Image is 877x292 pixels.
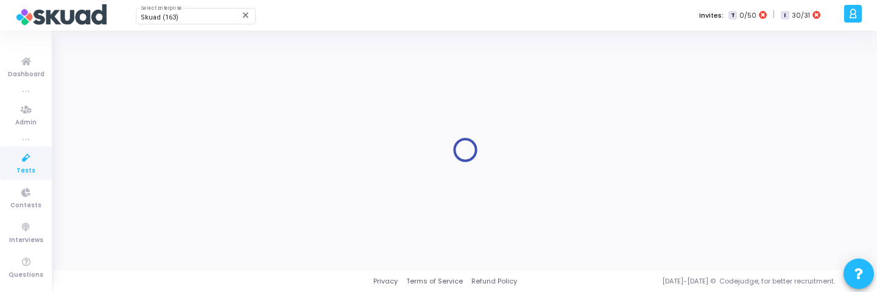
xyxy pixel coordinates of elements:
[15,118,37,128] span: Admin
[15,3,107,27] img: logo
[728,11,736,20] span: T
[699,10,724,21] label: Invites:
[9,270,43,280] span: Questions
[141,13,178,21] span: Skuad (163)
[517,276,862,287] div: [DATE]-[DATE] © Codejudge, for better recruitment.
[406,276,463,287] a: Terms of Service
[16,166,35,176] span: Tests
[792,10,810,21] span: 30/31
[9,235,43,246] span: Interviews
[471,276,517,287] a: Refund Policy
[373,276,398,287] a: Privacy
[10,201,41,211] span: Contests
[739,10,756,21] span: 0/50
[8,69,44,80] span: Dashboard
[773,9,775,21] span: |
[241,10,251,20] mat-icon: Clear
[781,11,789,20] span: I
